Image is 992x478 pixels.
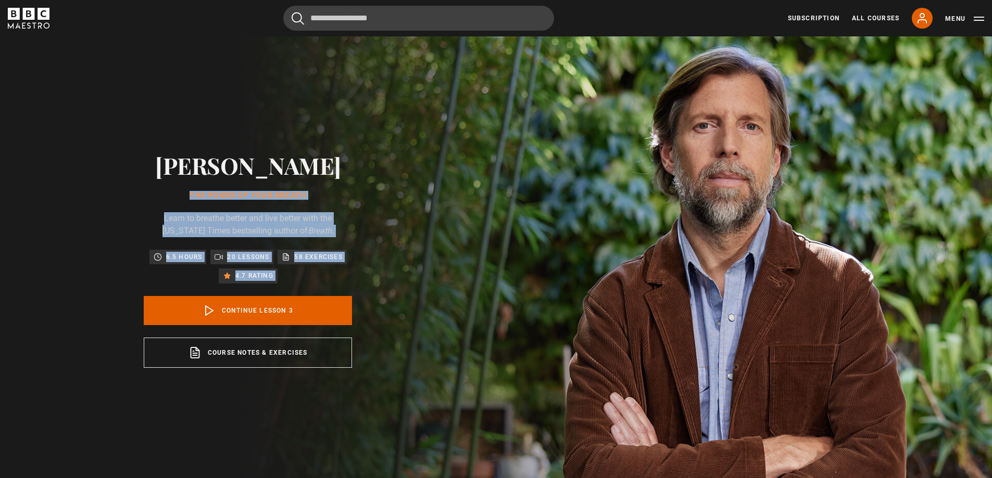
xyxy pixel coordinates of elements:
svg: BBC Maestro [8,8,49,29]
button: Submit the search query [292,12,304,25]
h1: The Power of Your Breath [144,191,352,200]
h2: [PERSON_NAME] [144,152,352,178]
p: 20 lessons [227,252,269,262]
p: 4.7 rating [235,270,273,281]
p: 58 exercises [294,252,342,262]
button: Toggle navigation [945,14,984,24]
p: Learn to breathe better and live better with the [US_STATE] Times bestselling author of . [144,212,352,237]
input: Search [283,6,554,31]
a: Subscription [788,14,839,23]
a: Course notes & exercises [144,338,352,368]
i: Breath [308,226,332,236]
p: 6.5 hours [166,252,203,262]
a: All Courses [852,14,899,23]
a: Continue lesson 3 [144,296,352,325]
